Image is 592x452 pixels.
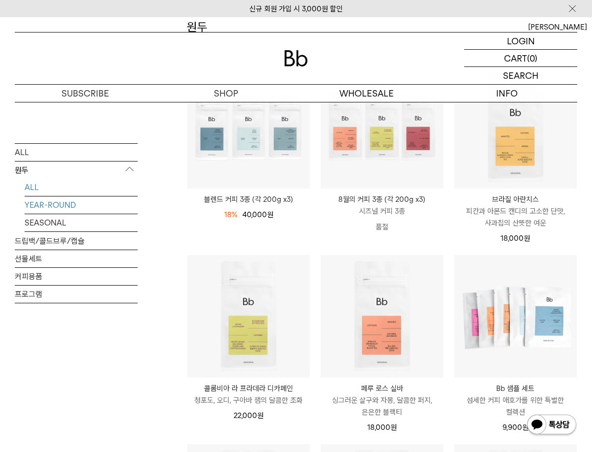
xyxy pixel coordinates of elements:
[321,394,443,418] p: 싱그러운 살구와 자몽, 달콤한 퍼지, 은은한 블랙티
[15,250,138,267] a: 선물세트
[464,32,577,50] a: LOGIN
[501,234,530,243] span: 18,000
[503,423,529,432] span: 9,900
[15,161,138,179] p: 원두
[321,194,443,205] p: 8월의 커피 3종 (각 200g x3)
[454,383,577,394] p: Bb 샘플 세트
[321,383,443,418] a: 페루 로스 실바 싱그러운 살구와 자몽, 달콤한 퍼지, 은은한 블랙티
[242,210,273,219] span: 40,000
[284,50,308,66] img: 로고
[187,394,310,406] p: 청포도, 오디, 구아바 잼의 달콤한 조화
[15,143,138,161] a: ALL
[464,50,577,67] a: CART (0)
[187,194,310,205] a: 블렌드 커피 3종 (각 200g x3)
[321,194,443,217] a: 8월의 커피 3종 (각 200g x3) 시즈널 커피 3종
[454,383,577,418] a: Bb 샘플 세트 섬세한 커피 애호가를 위한 특별한 컬렉션
[257,411,264,420] span: 원
[507,32,535,49] p: LOGIN
[390,423,397,432] span: 원
[234,411,264,420] span: 22,000
[187,383,310,406] a: 콜롬비아 라 프라데라 디카페인 청포도, 오디, 구아바 잼의 달콤한 조화
[527,50,537,66] p: (0)
[454,205,577,229] p: 피칸과 아몬드 캔디의 고소한 단맛, 사과칩의 산뜻한 여운
[454,66,577,189] img: 브라질 아란치스
[15,267,138,285] a: 커피용품
[503,67,538,84] p: SEARCH
[321,66,443,189] img: 8월의 커피 3종 (각 200g x3)
[296,85,437,102] p: WHOLESALE
[321,255,443,378] img: 페루 로스 실바
[25,196,138,213] a: YEAR-ROUND
[454,194,577,229] a: 브라질 아란치스 피칸과 아몬드 캔디의 고소한 단맛, 사과칩의 산뜻한 여운
[15,232,138,249] a: 드립백/콜드브루/캡슐
[524,234,530,243] span: 원
[437,85,577,102] p: INFO
[321,205,443,217] p: 시즈널 커피 3종
[454,255,577,378] img: Bb 샘플 세트
[25,178,138,195] a: ALL
[187,66,310,189] img: 블렌드 커피 3종 (각 200g x3)
[187,383,310,394] p: 콜롬비아 라 프라데라 디카페인
[187,255,310,378] img: 콜롬비아 라 프라데라 디카페인
[504,50,527,66] p: CART
[15,285,138,302] a: 프로그램
[526,414,577,437] img: 카카오톡 채널 1:1 채팅 버튼
[155,85,296,102] a: SHOP
[321,217,443,237] p: 품절
[267,210,273,219] span: 원
[224,209,237,221] div: 18%
[15,85,155,102] a: SUBSCRIBE
[454,194,577,205] p: 브라질 아란치스
[522,423,529,432] span: 원
[367,423,397,432] span: 18,000
[321,383,443,394] p: 페루 로스 실바
[454,394,577,418] p: 섬세한 커피 애호가를 위한 특별한 컬렉션
[249,4,343,13] a: 신규 회원 가입 시 3,000원 할인
[25,214,138,231] a: SEASONAL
